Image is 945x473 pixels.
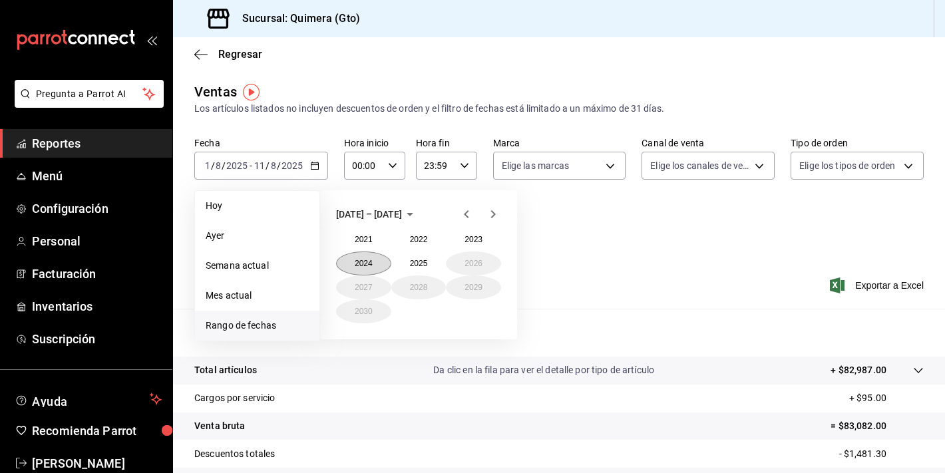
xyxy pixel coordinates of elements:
[833,277,924,293] button: Exportar a Excel
[336,251,391,275] button: 2024
[206,289,309,303] span: Mes actual
[222,160,226,171] span: /
[839,447,924,461] p: - $1,481.30
[215,160,222,171] input: --
[32,232,162,250] span: Personal
[502,159,570,172] span: Elige las marcas
[799,159,895,172] span: Elige los tipos de orden
[226,160,248,171] input: ----
[243,84,260,100] img: Tooltip marker
[211,160,215,171] span: /
[194,138,328,148] label: Fecha
[32,422,162,440] span: Recomienda Parrot
[204,160,211,171] input: --
[194,391,276,405] p: Cargos por servicio
[194,363,257,377] p: Total artículos
[194,82,237,102] div: Ventas
[206,199,309,213] span: Hoy
[433,363,654,377] p: Da clic en la fila para ver el detalle por tipo de artículo
[391,275,447,299] button: 2028
[250,160,252,171] span: -
[232,11,360,27] h3: Sucursal: Quimera (Gto)
[194,48,262,61] button: Regresar
[831,363,886,377] p: + $82,987.00
[32,330,162,348] span: Suscripción
[416,138,477,148] label: Hora fin
[218,48,262,61] span: Regresar
[254,160,266,171] input: --
[32,134,162,152] span: Reportes
[336,209,402,220] span: [DATE] – [DATE]
[206,319,309,333] span: Rango de fechas
[206,229,309,243] span: Ayer
[281,160,303,171] input: ----
[446,251,501,275] button: 2026
[206,259,309,273] span: Semana actual
[391,251,447,275] button: 2025
[270,160,277,171] input: --
[446,228,501,251] button: 2023
[391,228,447,251] button: 2022
[277,160,281,171] span: /
[336,299,391,323] button: 2030
[266,160,270,171] span: /
[446,275,501,299] button: 2029
[32,167,162,185] span: Menú
[32,200,162,218] span: Configuración
[194,325,924,341] p: Resumen
[344,138,405,148] label: Hora inicio
[336,228,391,251] button: 2021
[336,275,391,299] button: 2027
[642,138,775,148] label: Canal de venta
[146,35,157,45] button: open_drawer_menu
[15,80,164,108] button: Pregunta a Parrot AI
[32,391,144,407] span: Ayuda
[493,138,626,148] label: Marca
[831,419,924,433] p: = $83,082.00
[194,447,275,461] p: Descuentos totales
[36,87,143,101] span: Pregunta a Parrot AI
[32,297,162,315] span: Inventarios
[32,265,162,283] span: Facturación
[650,159,750,172] span: Elige los canales de venta
[9,96,164,110] a: Pregunta a Parrot AI
[32,454,162,472] span: [PERSON_NAME]
[849,391,924,405] p: + $95.00
[194,102,924,116] div: Los artículos listados no incluyen descuentos de orden y el filtro de fechas está limitado a un m...
[336,206,418,222] button: [DATE] – [DATE]
[194,419,245,433] p: Venta bruta
[791,138,924,148] label: Tipo de orden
